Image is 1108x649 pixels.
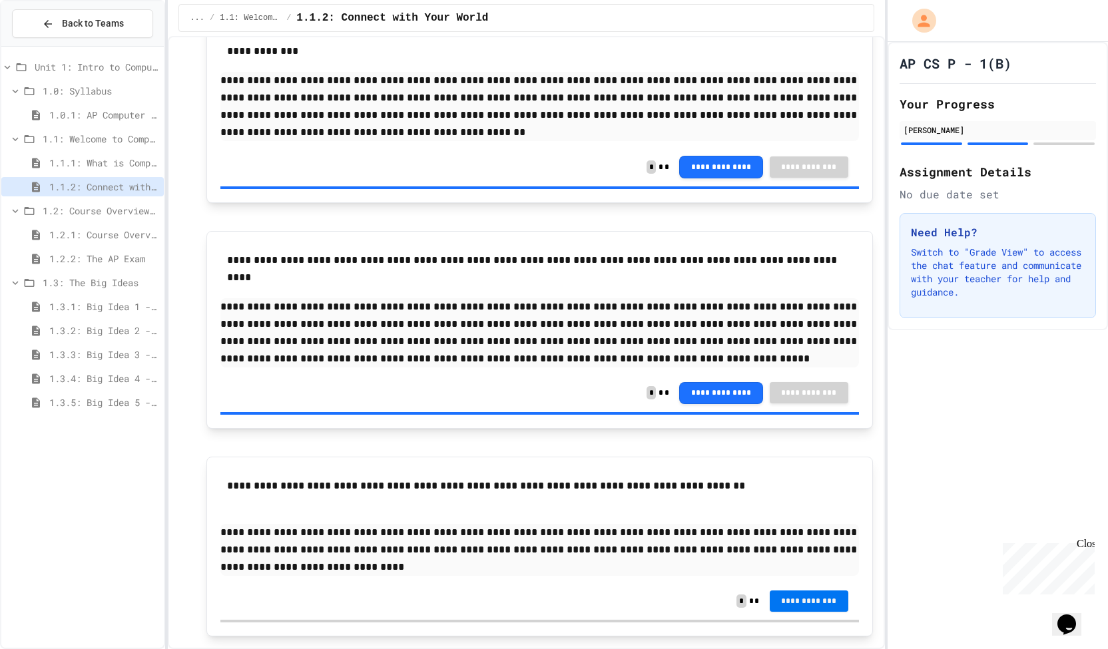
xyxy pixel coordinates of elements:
[911,246,1085,299] p: Switch to "Grade View" to access the chat feature and communicate with your teacher for help and ...
[49,180,158,194] span: 1.1.2: Connect with Your World
[900,54,1011,73] h1: AP CS P - 1(B)
[49,371,158,385] span: 1.3.4: Big Idea 4 - Computing Systems and Networks
[911,224,1085,240] h3: Need Help?
[49,300,158,314] span: 1.3.1: Big Idea 1 - Creative Development
[900,162,1096,181] h2: Assignment Details
[49,347,158,361] span: 1.3.3: Big Idea 3 - Algorithms and Programming
[49,108,158,122] span: 1.0.1: AP Computer Science Principles in Python Course Syllabus
[5,5,92,85] div: Chat with us now!Close
[43,84,158,98] span: 1.0: Syllabus
[220,13,281,23] span: 1.1: Welcome to Computer Science
[12,9,153,38] button: Back to Teams
[49,252,158,266] span: 1.2.2: The AP Exam
[900,95,1096,113] h2: Your Progress
[49,324,158,337] span: 1.3.2: Big Idea 2 - Data
[904,124,1092,136] div: [PERSON_NAME]
[190,13,204,23] span: ...
[900,186,1096,202] div: No due date set
[210,13,214,23] span: /
[43,276,158,290] span: 1.3: The Big Ideas
[43,204,158,218] span: 1.2: Course Overview and the AP Exam
[49,156,158,170] span: 1.1.1: What is Computer Science?
[286,13,291,23] span: /
[296,10,488,26] span: 1.1.2: Connect with Your World
[43,132,158,146] span: 1.1: Welcome to Computer Science
[35,60,158,74] span: Unit 1: Intro to Computer Science
[997,538,1095,594] iframe: chat widget
[49,228,158,242] span: 1.2.1: Course Overview
[62,17,124,31] span: Back to Teams
[49,395,158,409] span: 1.3.5: Big Idea 5 - Impact of Computing
[898,5,940,36] div: My Account
[1052,596,1095,636] iframe: chat widget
